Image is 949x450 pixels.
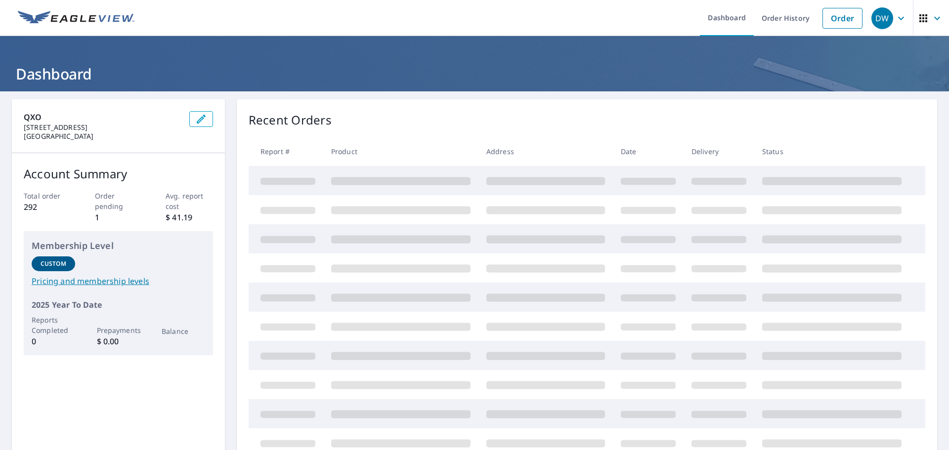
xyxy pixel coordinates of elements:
[12,64,937,84] h1: Dashboard
[24,111,181,123] p: QXO
[97,335,140,347] p: $ 0.00
[822,8,863,29] a: Order
[41,259,66,268] p: Custom
[32,335,75,347] p: 0
[754,137,909,166] th: Status
[166,211,213,223] p: $ 41.19
[18,11,134,26] img: EV Logo
[249,111,332,129] p: Recent Orders
[323,137,478,166] th: Product
[478,137,613,166] th: Address
[24,191,71,201] p: Total order
[32,299,205,311] p: 2025 Year To Date
[24,165,213,183] p: Account Summary
[24,201,71,213] p: 292
[32,239,205,252] p: Membership Level
[32,275,205,287] a: Pricing and membership levels
[166,191,213,211] p: Avg. report cost
[684,137,754,166] th: Delivery
[24,132,181,141] p: [GEOGRAPHIC_DATA]
[97,325,140,335] p: Prepayments
[95,211,142,223] p: 1
[32,315,75,335] p: Reports Completed
[871,7,893,29] div: DW
[95,191,142,211] p: Order pending
[162,326,205,336] p: Balance
[613,137,684,166] th: Date
[249,137,323,166] th: Report #
[24,123,181,132] p: [STREET_ADDRESS]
